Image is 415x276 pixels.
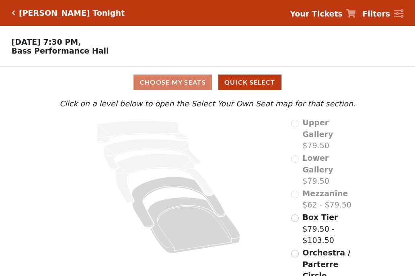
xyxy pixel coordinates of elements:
label: $62 - $79.50 [302,188,351,211]
p: Click on a level below to open the Select Your Own Seat map for that section. [58,98,357,110]
label: $79.50 - $103.50 [302,212,357,246]
label: $79.50 [302,152,357,187]
button: Quick Select [218,75,281,90]
a: Filters [362,8,403,20]
a: Click here to go back to filters [12,10,15,16]
label: $79.50 [302,117,357,151]
path: Lower Gallery - Seats Available: 0 [104,139,201,170]
strong: Your Tickets [290,9,343,18]
span: Mezzanine [302,189,348,198]
path: Upper Gallery - Seats Available: 0 [97,121,189,143]
span: Lower Gallery [302,154,333,174]
strong: Filters [362,9,390,18]
h5: [PERSON_NAME] Tonight [19,8,125,18]
span: Box Tier [302,213,338,222]
path: Orchestra / Parterre Circle - Seats Available: 528 [148,197,240,253]
a: Your Tickets [290,8,356,20]
span: Upper Gallery [302,118,333,139]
